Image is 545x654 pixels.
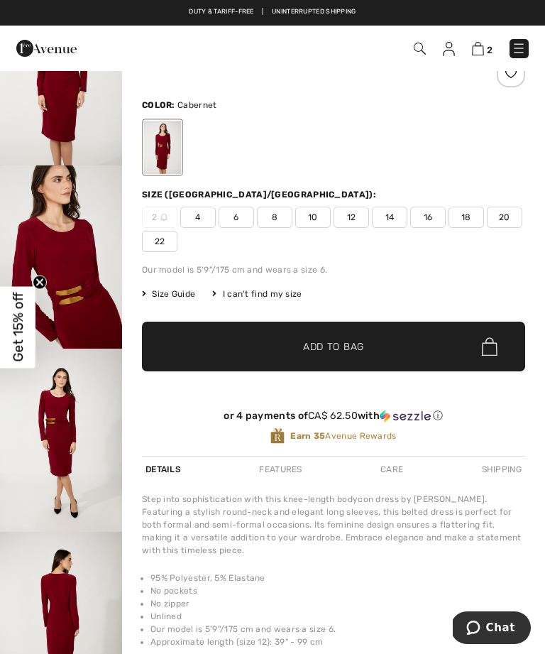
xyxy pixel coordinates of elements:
div: Cabernet [144,121,181,174]
li: Approximate length (size 12): 39" - 99 cm [150,636,525,648]
li: Unlined [150,610,525,623]
span: 6 [219,207,254,228]
img: Menu [512,41,526,55]
button: Close teaser [33,275,47,289]
span: Color: [142,100,175,110]
span: 2 [142,207,177,228]
div: or 4 payments of with [142,410,525,423]
span: 4 [180,207,216,228]
span: 14 [372,207,407,228]
img: Avenue Rewards [270,427,285,445]
div: Step into sophistication with this knee-length bodycon dress by [PERSON_NAME]. Featuring a stylis... [142,493,525,557]
span: 18 [448,207,484,228]
div: Size ([GEOGRAPHIC_DATA]/[GEOGRAPHIC_DATA]): [142,188,379,201]
span: Avenue Rewards [290,430,396,442]
div: Features [255,457,305,482]
strong: Earn 35 [290,431,325,441]
div: Care [377,457,407,482]
span: 20 [487,207,522,228]
span: Add to Bag [303,339,364,354]
img: Shopping Bag [472,42,484,55]
img: Search [414,43,426,55]
span: Cabernet [177,100,216,110]
li: 95% Polyester, 5% Elastane [150,572,525,584]
a: Duty & tariff-free | Uninterrupted shipping [189,8,356,15]
div: I can't find my size [212,288,302,300]
li: Our model is 5'9"/175 cm and wears a size 6. [150,623,525,636]
iframe: Opens a widget where you can chat to one of our agents [453,611,531,647]
div: Shipping [478,457,525,482]
span: Get 15% off [10,293,26,362]
span: CA$ 62.50 [308,410,358,422]
div: Our model is 5'9"/175 cm and wears a size 6. [142,263,525,276]
li: No pockets [150,584,525,597]
div: or 4 payments ofCA$ 62.50withSezzle Click to learn more about Sezzle [142,410,525,427]
img: Bag.svg [482,337,497,356]
span: 10 [295,207,331,228]
li: No zipper [150,597,525,610]
a: 2 [472,41,492,56]
span: 12 [334,207,369,228]
span: 8 [257,207,292,228]
img: Sezzle [380,410,431,423]
span: 2 [487,45,492,55]
a: 1ère Avenue [16,42,77,54]
img: 1ère Avenue [16,34,77,62]
span: Size Guide [142,288,195,300]
span: 16 [410,207,446,228]
span: 22 [142,231,177,252]
button: Add to Bag [142,322,525,371]
img: ring-m.svg [160,214,167,221]
img: My Info [443,42,455,56]
div: Details [142,457,185,482]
